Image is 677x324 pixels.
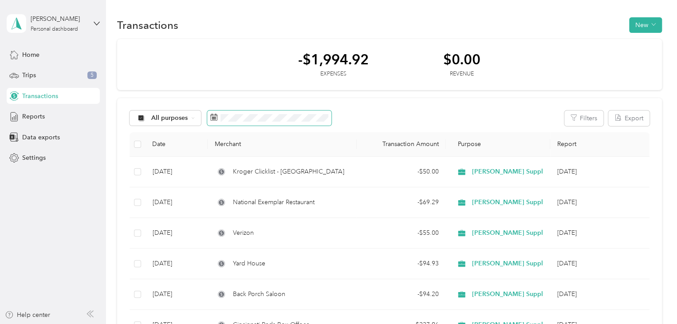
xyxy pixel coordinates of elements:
[31,27,78,32] div: Personal dashboard
[443,70,480,78] div: Revenue
[233,289,285,299] span: Back Porch Saloon
[298,51,369,67] div: -$1,994.92
[145,132,208,157] th: Date
[87,71,97,79] span: 5
[298,70,369,78] div: Expenses
[550,279,649,310] td: Jul 2025
[151,115,188,121] span: All purposes
[453,140,481,148] span: Purpose
[564,111,603,126] button: Filters
[22,133,60,142] span: Data exports
[364,198,439,207] div: - $69.29
[472,289,546,299] span: [PERSON_NAME] Supply
[22,50,39,59] span: Home
[145,187,208,218] td: [DATE]
[233,228,254,238] span: Verizon
[472,228,546,238] span: [PERSON_NAME] Supply
[627,274,677,324] iframe: Everlance-gr Chat Button Frame
[472,259,546,269] span: [PERSON_NAME] Supply
[443,51,480,67] div: $0.00
[233,198,315,207] span: National Exemplar Restaurant
[22,71,36,80] span: Trips
[629,17,662,33] button: New
[31,14,86,24] div: [PERSON_NAME]
[550,132,649,157] th: Report
[22,112,45,121] span: Reports
[472,167,546,177] span: [PERSON_NAME] Supply
[550,218,649,249] td: Aug 2025
[145,279,208,310] td: [DATE]
[208,132,356,157] th: Merchant
[145,218,208,249] td: [DATE]
[608,111,649,126] button: Export
[145,249,208,279] td: [DATE]
[233,167,344,177] span: Kroger Clicklist - [GEOGRAPHIC_DATA]
[22,153,46,162] span: Settings
[472,198,546,207] span: [PERSON_NAME] Supply
[364,167,439,177] div: - $50.00
[5,310,50,320] button: Help center
[550,157,649,187] td: Sep 2025
[117,20,178,30] h1: Transactions
[550,249,649,279] td: Aug 2025
[22,91,58,101] span: Transactions
[145,157,208,187] td: [DATE]
[364,289,439,299] div: - $94.20
[357,132,446,157] th: Transaction Amount
[364,259,439,269] div: - $94.93
[233,259,265,269] span: Yard House
[550,187,649,218] td: Aug 2025
[364,228,439,238] div: - $55.00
